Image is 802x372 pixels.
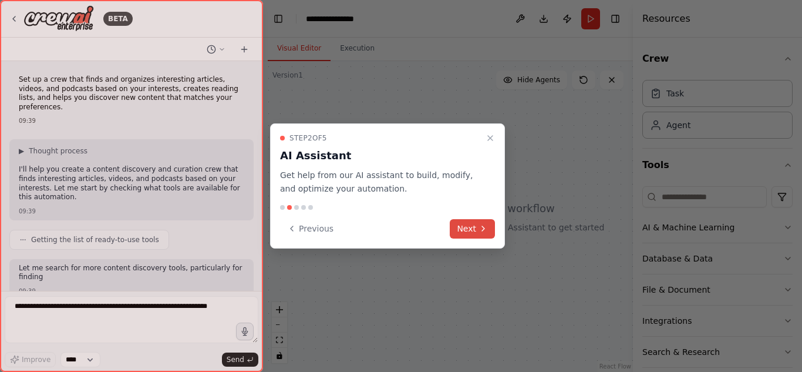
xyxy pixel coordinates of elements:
[483,131,497,145] button: Close walkthrough
[280,148,481,164] h3: AI Assistant
[289,133,327,143] span: Step 2 of 5
[280,219,341,239] button: Previous
[270,11,287,27] button: Hide left sidebar
[450,219,495,239] button: Next
[280,169,481,196] p: Get help from our AI assistant to build, modify, and optimize your automation.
